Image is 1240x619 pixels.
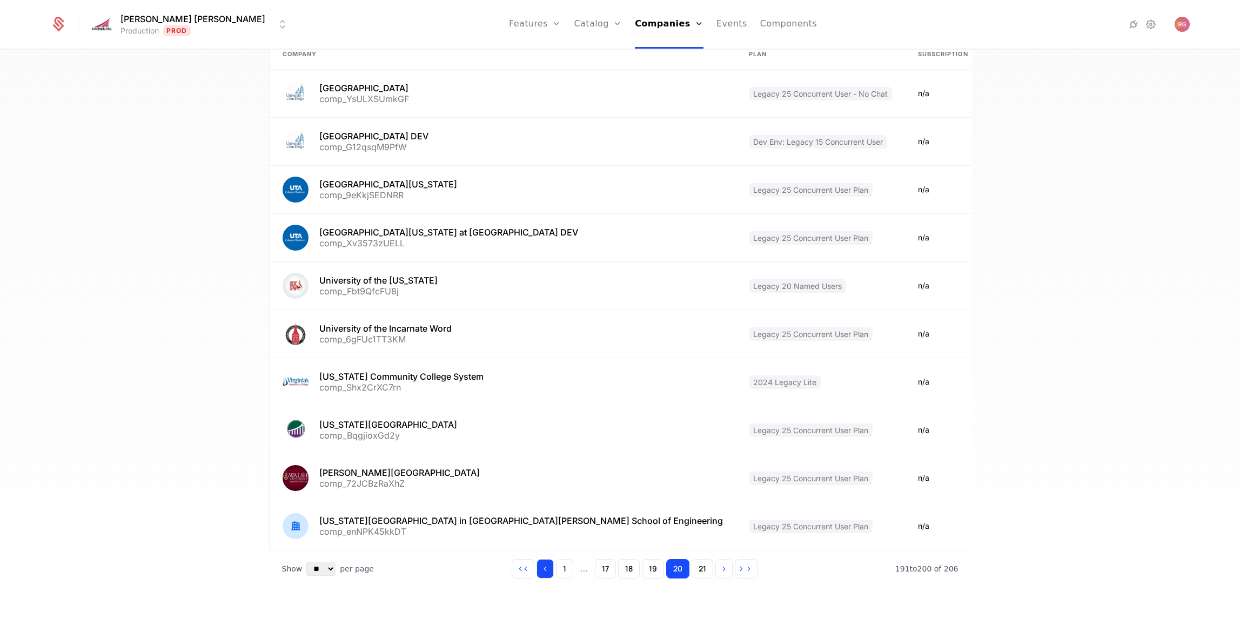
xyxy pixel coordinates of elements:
[556,559,573,578] button: Go to page 1
[642,559,664,578] button: Go to page 19
[735,559,758,578] button: Go to last page
[89,16,115,32] img: Hannon Hill
[918,50,968,59] span: Subscription
[595,559,616,578] button: Go to page 17
[163,25,191,36] span: Prod
[512,559,534,578] button: Go to first page
[1127,18,1140,31] a: Integrations
[120,25,159,36] div: Production
[282,563,303,574] span: Show
[692,559,713,578] button: Go to page 21
[1175,17,1190,32] button: Open user button
[340,563,374,574] span: per page
[512,559,757,578] div: Page navigation
[736,38,905,70] th: Plan
[715,559,733,578] button: Go to next page
[270,38,736,70] th: Company
[269,550,971,587] div: Table pagination
[618,559,640,578] button: Go to page 18
[666,559,689,578] button: Go to page 20
[306,562,336,576] select: Select page size
[1175,17,1190,32] img: Ryan Griffith
[895,564,959,573] span: 206
[575,560,592,577] span: ...
[120,12,265,25] span: [PERSON_NAME] [PERSON_NAME]
[92,12,289,36] button: Select environment
[1144,18,1157,31] a: Settings
[537,559,554,578] button: Go to previous page
[895,564,944,573] span: 191 to 200 of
